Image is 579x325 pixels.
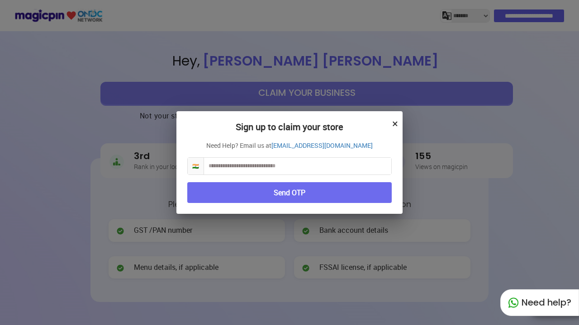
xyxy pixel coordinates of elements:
div: Need help? [500,289,579,316]
h2: Sign up to claim your store [187,122,392,141]
img: whatapp_green.7240e66a.svg [508,297,519,308]
span: 🇮🇳 [188,158,204,174]
p: Need Help? Email us at [187,141,392,150]
button: Send OTP [187,182,392,203]
a: [EMAIL_ADDRESS][DOMAIN_NAME] [271,141,373,150]
button: × [392,116,398,131]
